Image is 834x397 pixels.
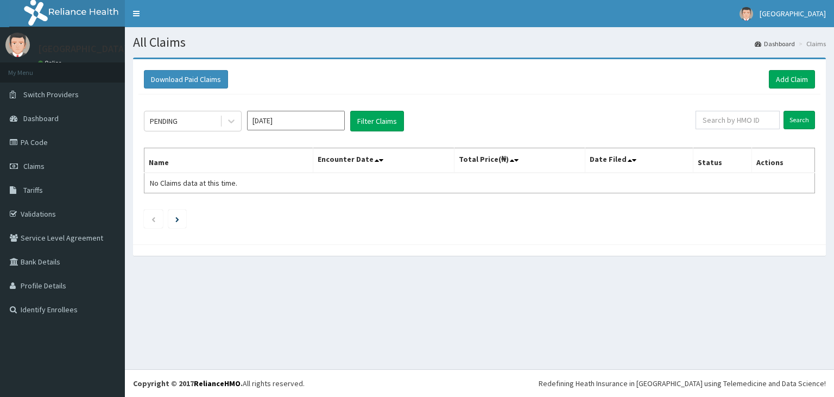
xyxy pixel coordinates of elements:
th: Name [144,148,313,173]
footer: All rights reserved. [125,369,834,397]
div: Redefining Heath Insurance in [GEOGRAPHIC_DATA] using Telemedicine and Data Science! [539,378,826,389]
a: RelianceHMO [194,379,241,388]
span: No Claims data at this time. [150,178,237,188]
h1: All Claims [133,35,826,49]
a: Dashboard [755,39,795,48]
th: Encounter Date [313,148,454,173]
span: Claims [23,161,45,171]
a: Add Claim [769,70,815,89]
strong: Copyright © 2017 . [133,379,243,388]
th: Total Price(₦) [454,148,585,173]
img: User Image [5,33,30,57]
span: Dashboard [23,114,59,123]
th: Date Filed [585,148,693,173]
input: Search by HMO ID [696,111,780,129]
button: Download Paid Claims [144,70,228,89]
p: [GEOGRAPHIC_DATA] [38,44,128,54]
button: Filter Claims [350,111,404,131]
span: Switch Providers [23,90,79,99]
th: Status [693,148,751,173]
img: User Image [740,7,753,21]
a: Online [38,59,64,67]
span: [GEOGRAPHIC_DATA] [760,9,826,18]
div: PENDING [150,116,178,127]
a: Next page [175,214,179,224]
th: Actions [751,148,814,173]
li: Claims [796,39,826,48]
a: Previous page [151,214,156,224]
span: Tariffs [23,185,43,195]
input: Search [784,111,815,129]
input: Select Month and Year [247,111,345,130]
